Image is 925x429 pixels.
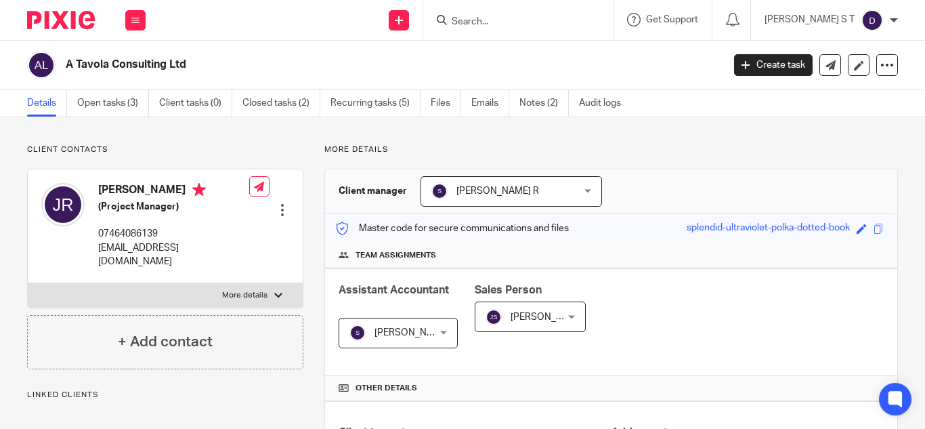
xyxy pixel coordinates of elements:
[324,144,898,155] p: More details
[41,183,85,226] img: svg%3E
[456,186,539,196] span: [PERSON_NAME] R
[330,90,421,117] a: Recurring tasks (5)
[159,90,232,117] a: Client tasks (0)
[861,9,883,31] img: svg%3E
[734,54,813,76] a: Create task
[356,250,436,261] span: Team assignments
[431,90,461,117] a: Files
[374,328,457,338] span: [PERSON_NAME] R
[192,183,206,197] i: Primary
[471,90,509,117] a: Emails
[486,309,502,325] img: svg%3E
[519,90,569,117] a: Notes (2)
[356,383,417,394] span: Other details
[222,290,267,301] p: More details
[431,183,448,199] img: svg%3E
[335,222,569,235] p: Master code for secure communications and files
[242,90,320,117] a: Closed tasks (2)
[475,285,542,295] span: Sales Person
[27,11,95,29] img: Pixie
[27,144,303,155] p: Client contacts
[27,390,303,401] p: Linked clients
[77,90,149,117] a: Open tasks (3)
[118,331,213,352] h4: + Add contact
[687,221,850,237] div: splendid-ultraviolet-polka-dotted-book
[339,184,407,198] h3: Client manager
[98,227,249,241] p: 07464086139
[511,312,585,322] span: [PERSON_NAME]
[66,58,584,72] h2: A Tavola Consulting Ltd
[579,90,631,117] a: Audit logs
[27,90,67,117] a: Details
[98,183,249,200] h4: [PERSON_NAME]
[646,15,698,24] span: Get Support
[98,200,249,213] h5: (Project Manager)
[339,285,449,295] span: Assistant Accountant
[450,16,572,28] input: Search
[349,325,366,341] img: svg%3E
[98,241,249,269] p: [EMAIL_ADDRESS][DOMAIN_NAME]
[27,51,56,79] img: svg%3E
[765,13,855,26] p: [PERSON_NAME] S T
